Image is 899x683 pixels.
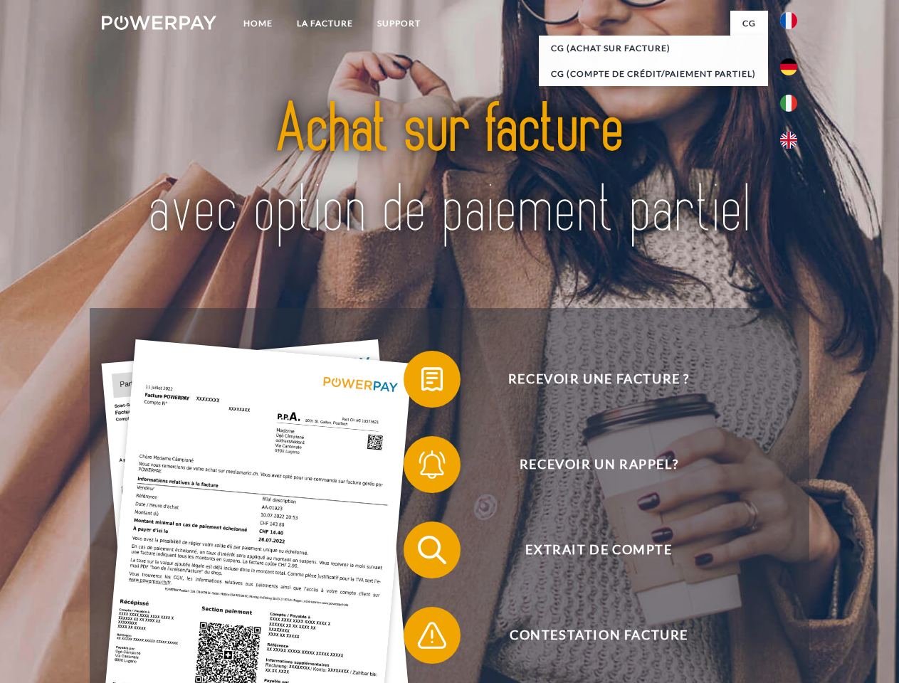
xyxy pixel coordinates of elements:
[414,532,450,568] img: qb_search.svg
[730,11,768,36] a: CG
[424,607,773,664] span: Contestation Facture
[424,521,773,578] span: Extrait de compte
[539,36,768,61] a: CG (achat sur facture)
[424,351,773,408] span: Recevoir une facture ?
[414,447,450,482] img: qb_bell.svg
[424,436,773,493] span: Recevoir un rappel?
[285,11,365,36] a: LA FACTURE
[404,436,774,493] button: Recevoir un rappel?
[539,61,768,87] a: CG (Compte de crédit/paiement partiel)
[780,58,797,75] img: de
[414,618,450,653] img: qb_warning.svg
[136,68,763,272] img: title-powerpay_fr.svg
[231,11,285,36] a: Home
[102,16,216,30] img: logo-powerpay-white.svg
[780,95,797,112] img: it
[780,12,797,29] img: fr
[365,11,433,36] a: Support
[414,361,450,397] img: qb_bill.svg
[404,521,774,578] button: Extrait de compte
[780,132,797,149] img: en
[404,607,774,664] button: Contestation Facture
[404,351,774,408] button: Recevoir une facture ?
